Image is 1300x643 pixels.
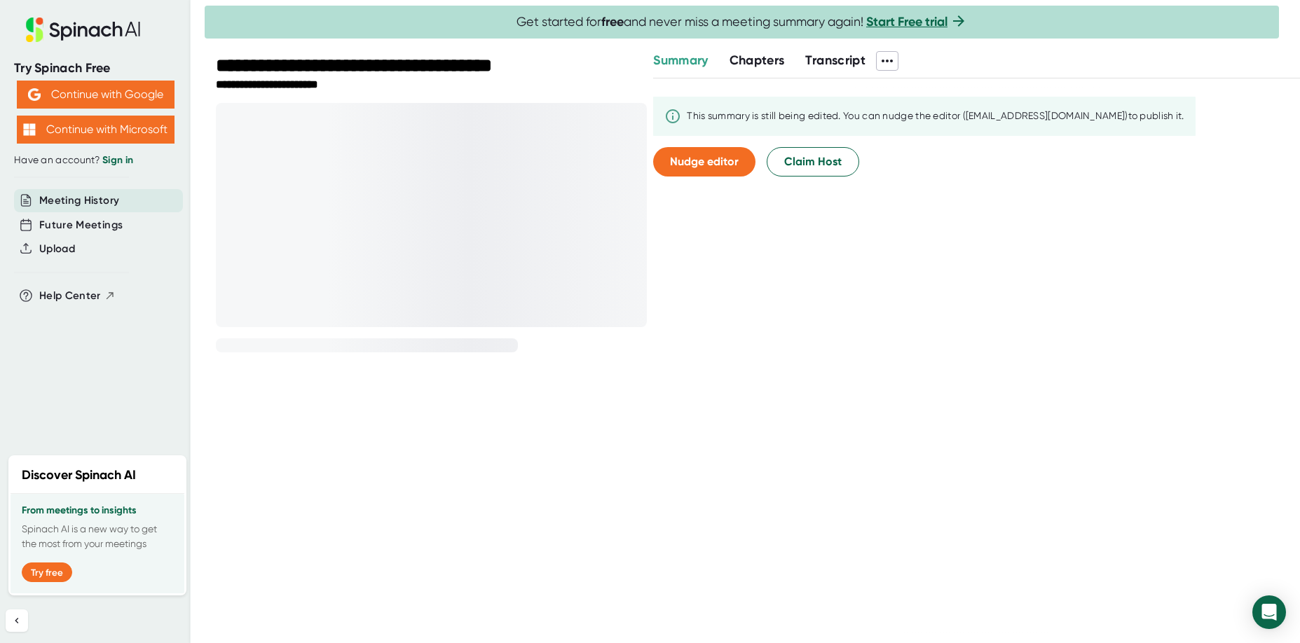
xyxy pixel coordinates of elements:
a: Sign in [102,154,133,166]
button: Meeting History [39,193,119,209]
b: free [601,14,624,29]
button: Transcript [805,51,865,70]
img: Aehbyd4JwY73AAAAAElFTkSuQmCC [28,88,41,101]
span: Nudge editor [670,155,739,168]
button: Summary [653,51,708,70]
span: Get started for and never miss a meeting summary again! [516,14,967,30]
button: Nudge editor [653,147,755,177]
span: Chapters [730,53,785,68]
span: Transcript [805,53,865,68]
button: Continue with Microsoft [17,116,175,144]
button: Future Meetings [39,217,123,233]
button: Upload [39,241,75,257]
p: Spinach AI is a new way to get the most from your meetings [22,522,173,551]
div: This summary is still being edited. You can nudge the editor ([EMAIL_ADDRESS][DOMAIN_NAME]) to pu... [687,110,1184,123]
button: Help Center [39,288,116,304]
div: Try Spinach Free [14,60,177,76]
button: Try free [22,562,72,582]
h3: From meetings to insights [22,505,173,516]
div: Have an account? [14,154,177,167]
button: Continue with Google [17,81,175,109]
div: Open Intercom Messenger [1252,595,1286,629]
span: Claim Host [784,153,842,170]
button: Chapters [730,51,785,70]
span: Summary [653,53,708,68]
span: Help Center [39,288,101,304]
a: Start Free trial [866,14,947,29]
button: Claim Host [767,147,859,177]
h2: Discover Spinach AI [22,466,136,485]
button: Collapse sidebar [6,609,28,632]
